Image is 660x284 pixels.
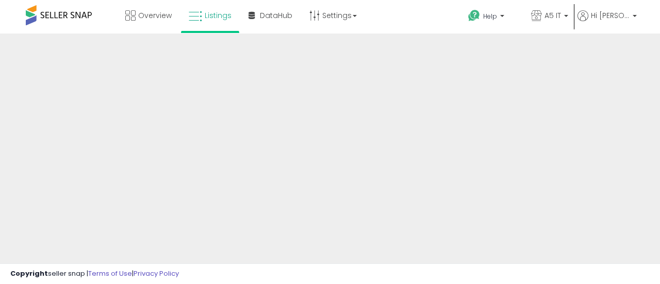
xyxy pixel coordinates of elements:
[577,10,637,34] a: Hi [PERSON_NAME]
[134,269,179,278] a: Privacy Policy
[88,269,132,278] a: Terms of Use
[591,10,630,21] span: Hi [PERSON_NAME]
[10,269,48,278] strong: Copyright
[10,269,179,279] div: seller snap | |
[460,2,522,34] a: Help
[205,10,232,21] span: Listings
[138,10,172,21] span: Overview
[544,10,561,21] span: A5 IT
[468,9,481,22] i: Get Help
[260,10,292,21] span: DataHub
[483,12,497,21] span: Help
